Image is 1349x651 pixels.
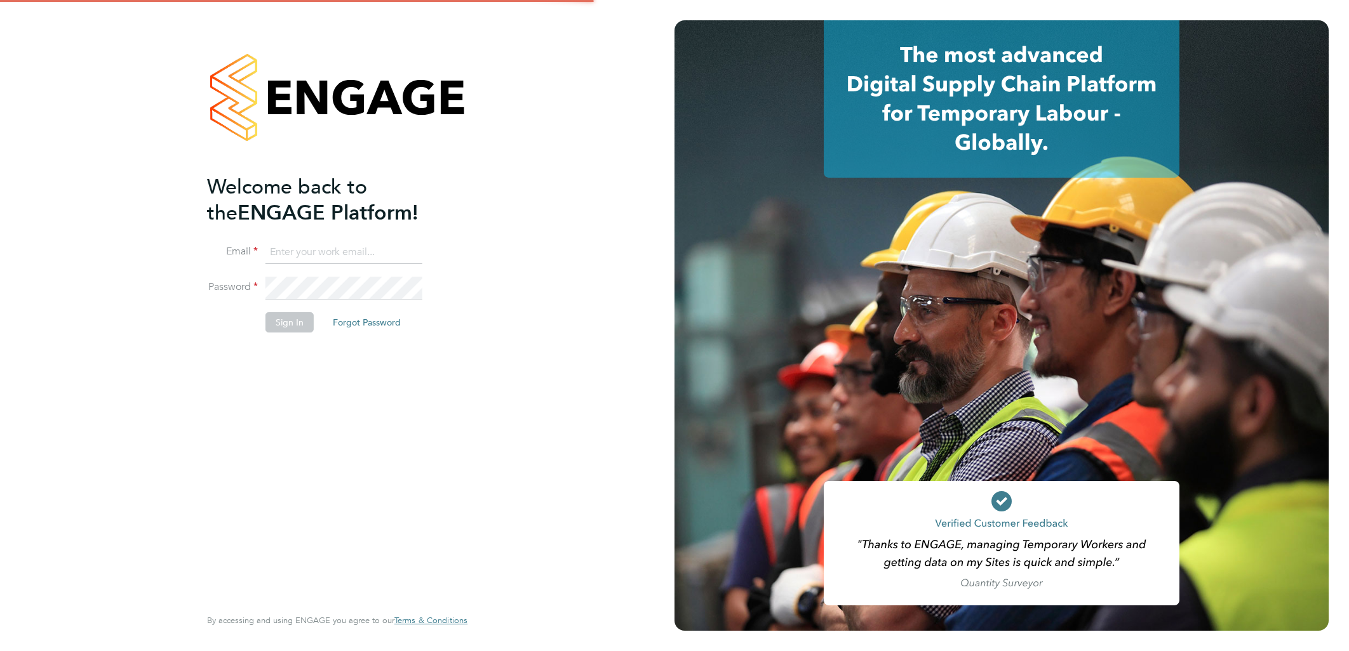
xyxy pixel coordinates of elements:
[265,241,422,264] input: Enter your work email...
[394,615,467,626] a: Terms & Conditions
[207,245,258,258] label: Email
[207,280,258,294] label: Password
[394,615,467,626] span: Terms & Conditions
[323,312,411,332] button: Forgot Password
[207,615,467,626] span: By accessing and using ENGAGE you agree to our
[207,174,455,226] h2: ENGAGE Platform!
[207,174,367,225] span: Welcome back to the
[265,312,314,332] button: Sign In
